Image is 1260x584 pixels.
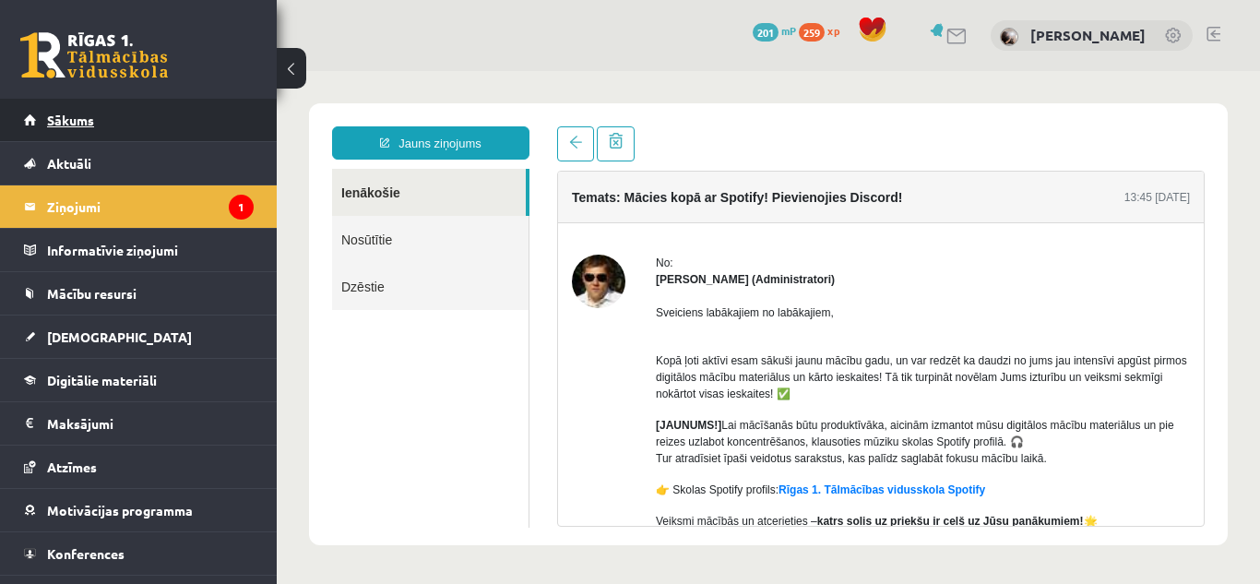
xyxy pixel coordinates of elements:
p: Lai mācīšanās būtu produktīvāka, aicinām izmantot mūsu digitālos mācību materiālus un pie reizes ... [379,346,913,396]
img: Ivo Čapiņš [295,184,349,237]
a: Dzēstie [55,192,252,239]
span: Digitālie materiāli [47,372,157,388]
a: Aktuāli [24,142,254,185]
a: [PERSON_NAME] [1030,26,1146,44]
legend: Informatīvie ziņojumi [47,229,254,271]
strong: [PERSON_NAME] (Administratori) [379,202,558,215]
span: Sākums [47,112,94,128]
h4: Temats: Mācies kopā ar Spotify! Pievienojies Discord! [295,119,625,134]
legend: Maksājumi [47,402,254,445]
div: No: [379,184,913,200]
a: Motivācijas programma [24,489,254,531]
a: Mācību resursi [24,272,254,315]
a: 201 mP [753,23,796,38]
img: Nadīna Šperberga [1000,28,1018,46]
a: Rīgas 1. Tālmācības vidusskola [20,32,168,78]
a: Informatīvie ziņojumi [24,229,254,271]
p: 👉 Skolas Spotify profils: [379,411,913,427]
a: Nosūtītie [55,145,252,192]
a: Ziņojumi1 [24,185,254,228]
span: 201 [753,23,779,42]
p: Sveiciens labākajiem no labākajiem, [379,233,913,250]
span: Konferences [47,545,125,562]
p: Kopā ļoti aktīvi esam sākuši jaunu mācību gadu, un var redzēt ka daudzi no jums jau intensīvi apg... [379,265,913,331]
a: Jauns ziņojums [55,55,253,89]
a: Sākums [24,99,254,141]
span: Atzīmes [47,459,97,475]
a: Digitālie materiāli [24,359,254,401]
span: mP [781,23,796,38]
a: Ienākošie [55,98,249,145]
i: 1 [229,195,254,220]
p: Veiksmi mācībās un atcerieties – 🌟 [379,442,913,459]
span: Mācību resursi [47,285,137,302]
a: Atzīmes [24,446,254,488]
a: Konferences [24,532,254,575]
a: Maksājumi [24,402,254,445]
strong: katrs solis uz priekšu ir ceļš uz Jūsu panākumiem! [541,444,807,457]
span: Motivācijas programma [47,502,193,518]
div: 13:45 [DATE] [848,118,913,135]
span: Aktuāli [47,155,91,172]
span: 259 [799,23,825,42]
strong: [JAUNUMS!] [379,348,445,361]
a: [DEMOGRAPHIC_DATA] [24,316,254,358]
a: 259 xp [799,23,849,38]
span: [DEMOGRAPHIC_DATA] [47,328,192,345]
span: xp [827,23,839,38]
legend: Ziņojumi [47,185,254,228]
a: Rīgas 1. Tālmācības vidusskola Spotify [502,412,708,425]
